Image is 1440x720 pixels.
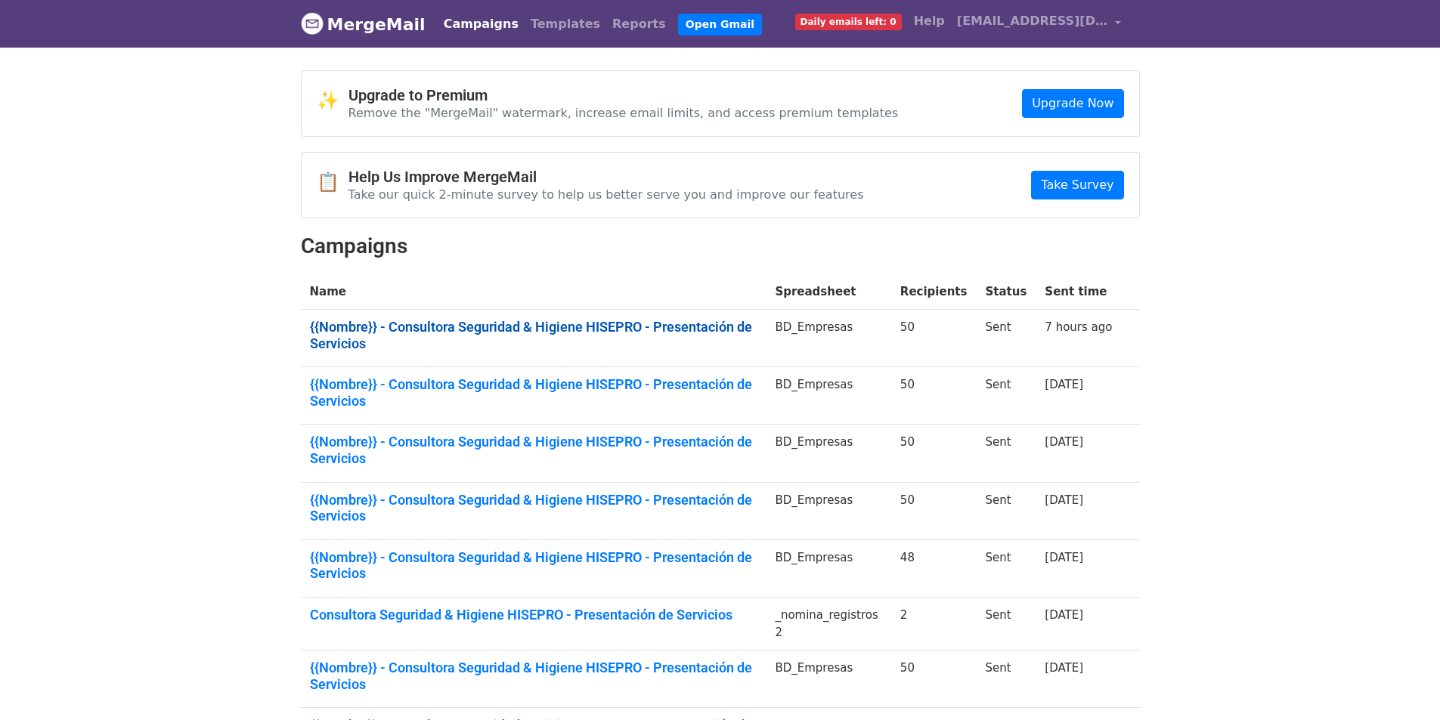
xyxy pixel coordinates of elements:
a: {{Nombre}} - Consultora Seguridad & Higiene HISEPRO - Presentación de Servicios [310,434,757,466]
td: BD_Empresas [766,650,890,708]
td: 50 [891,367,977,425]
td: Sent [976,650,1036,708]
a: 7 hours ago [1045,320,1112,334]
a: {{Nombre}} - Consultora Seguridad & Higiene HISEPRO - Presentación de Servicios [310,549,757,582]
a: [DATE] [1045,551,1083,564]
span: ✨ [317,90,348,112]
h4: Help Us Improve MergeMail [348,168,864,186]
th: Name [301,274,766,310]
a: Help [908,6,951,36]
a: Open Gmail [678,14,762,36]
p: Remove the "MergeMail" watermark, increase email limits, and access premium templates [348,105,899,121]
td: BD_Empresas [766,539,890,597]
a: Upgrade Now [1022,89,1123,118]
a: [DATE] [1045,493,1083,507]
td: _nomina_registros2 [766,598,890,650]
td: Sent [976,482,1036,539]
td: 50 [891,310,977,367]
p: Take our quick 2-minute survey to help us better serve you and improve our features [348,187,864,202]
td: Sent [976,367,1036,425]
td: 50 [891,650,977,708]
td: BD_Empresas [766,425,890,482]
td: Sent [976,598,1036,650]
a: Consultora Seguridad & Higiene HISEPRO - Presentación de Servicios [310,607,757,623]
td: 48 [891,539,977,597]
a: [DATE] [1045,608,1083,622]
td: BD_Empresas [766,482,890,539]
a: Campaigns [438,9,525,39]
th: Sent time [1036,274,1121,310]
th: Status [976,274,1036,310]
span: Daily emails left: 0 [795,14,902,30]
a: Take Survey [1031,171,1123,199]
a: MergeMail [301,8,426,40]
a: Templates [525,9,606,39]
td: Sent [976,310,1036,367]
a: Daily emails left: 0 [789,6,908,36]
td: BD_Empresas [766,310,890,367]
span: 📋 [317,172,348,193]
a: {{Nombre}} - Consultora Seguridad & Higiene HISEPRO - Presentación de Servicios [310,319,757,351]
td: Sent [976,539,1036,597]
a: {{Nombre}} - Consultora Seguridad & Higiene HISEPRO - Presentación de Servicios [310,376,757,409]
td: 2 [891,598,977,650]
h4: Upgrade to Premium [348,86,899,104]
th: Spreadsheet [766,274,890,310]
a: {{Nombre}} - Consultora Seguridad & Higiene HISEPRO - Presentación de Servicios [310,492,757,524]
img: MergeMail logo [301,12,324,35]
a: [DATE] [1045,378,1083,391]
a: [EMAIL_ADDRESS][DOMAIN_NAME] [951,6,1128,42]
a: [DATE] [1045,661,1083,675]
th: Recipients [891,274,977,310]
span: [EMAIL_ADDRESS][DOMAIN_NAME] [957,12,1108,30]
h2: Campaigns [301,233,1140,259]
a: Reports [606,9,672,39]
td: Sent [976,425,1036,482]
a: [DATE] [1045,435,1083,449]
td: 50 [891,482,977,539]
td: 50 [891,425,977,482]
a: {{Nombre}} - Consultora Seguridad & Higiene HISEPRO - Presentación de Servicios [310,660,757,692]
td: BD_Empresas [766,367,890,425]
